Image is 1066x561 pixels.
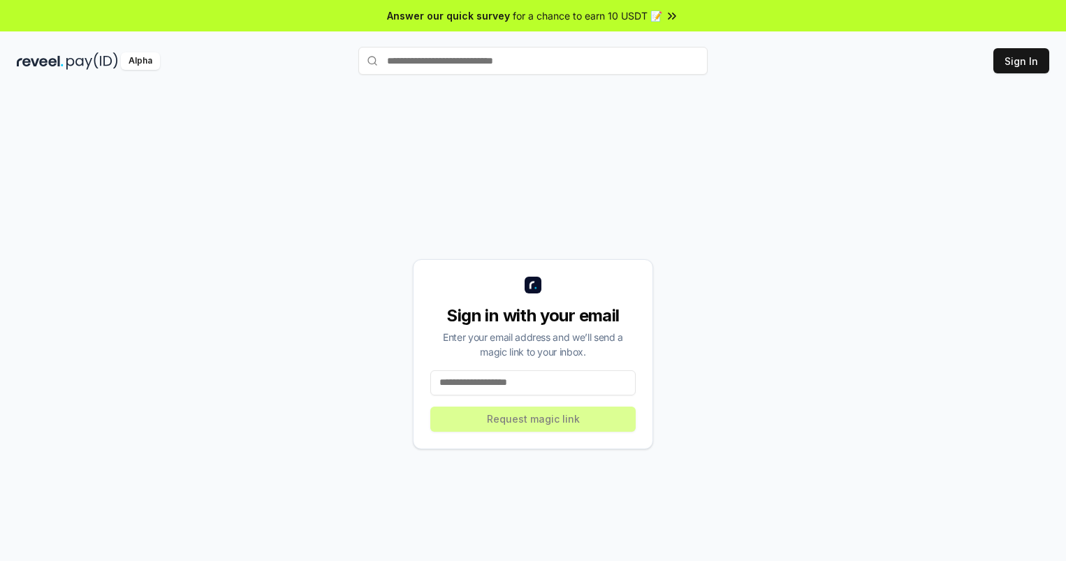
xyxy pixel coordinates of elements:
div: Alpha [121,52,160,70]
span: for a chance to earn 10 USDT 📝 [513,8,662,23]
img: logo_small [525,277,541,293]
button: Sign In [993,48,1049,73]
span: Answer our quick survey [387,8,510,23]
img: pay_id [66,52,118,70]
img: reveel_dark [17,52,64,70]
div: Sign in with your email [430,305,636,327]
div: Enter your email address and we’ll send a magic link to your inbox. [430,330,636,359]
